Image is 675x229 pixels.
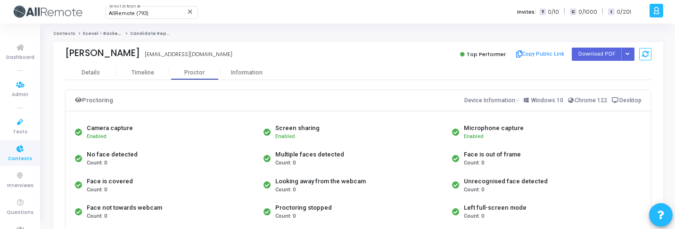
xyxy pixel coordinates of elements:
[12,2,82,21] img: logo
[548,8,559,16] span: 0/10
[564,7,565,16] span: |
[540,8,546,16] span: T
[87,133,107,139] span: Enabled
[53,31,663,37] nav: breadcrumb
[464,150,521,159] div: Face is out of frame
[53,31,75,36] a: Contests
[619,97,642,104] span: Desktop
[464,186,484,194] span: Count: 0
[132,69,154,76] div: Timeline
[87,203,162,213] div: Face not towards webcam
[275,213,296,221] span: Count: 0
[464,95,642,106] div: Device Information:-
[87,159,107,167] span: Count: 0
[621,48,634,60] div: Button group with nested dropdown
[87,186,107,194] span: Count: 0
[575,97,607,104] span: Chrome 122
[464,123,524,133] div: Microphone capture
[87,150,138,159] div: No face detected
[82,69,100,76] div: Details
[275,133,295,139] span: Enabled
[602,7,603,16] span: |
[65,48,140,58] div: [PERSON_NAME]
[464,159,484,167] span: Count: 0
[275,203,332,213] div: Proctoring stopped
[87,123,133,133] div: Camera capture
[7,182,33,190] span: Interviews
[169,69,221,76] div: Proctor
[130,31,173,36] span: Candidate Report
[6,54,34,62] span: Dashboard
[570,8,576,16] span: C
[464,177,548,186] div: Unrecognised face detected
[13,128,27,136] span: Tests
[7,209,33,217] span: Questions
[221,69,272,76] div: Information
[275,150,344,159] div: Multiple faces detected
[617,8,631,16] span: 0/201
[513,47,567,61] button: Copy Public Link
[467,50,506,58] span: Top Performer
[531,97,563,104] span: Windows 10
[464,213,484,221] span: Count: 0
[8,155,32,163] span: Contests
[275,186,296,194] span: Count: 0
[83,31,157,36] a: Esevel - Backend Developer V2
[187,8,194,16] mat-icon: Clear
[608,8,614,16] span: I
[275,177,366,186] div: Looking away from the webcam
[464,203,527,213] div: Left full-screen mode
[572,48,622,60] button: Download PDF
[12,91,28,99] span: Admin
[275,159,296,167] span: Count: 0
[109,10,148,16] span: AllRemote (793)
[75,95,113,106] div: Proctoring
[87,177,133,186] div: Face is covered
[517,8,536,16] label: Invites:
[464,133,484,139] span: Enabled
[145,50,232,58] div: [EMAIL_ADDRESS][DOMAIN_NAME]
[578,8,597,16] span: 0/1000
[275,123,320,133] div: Screen sharing
[87,213,107,221] span: Count: 0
